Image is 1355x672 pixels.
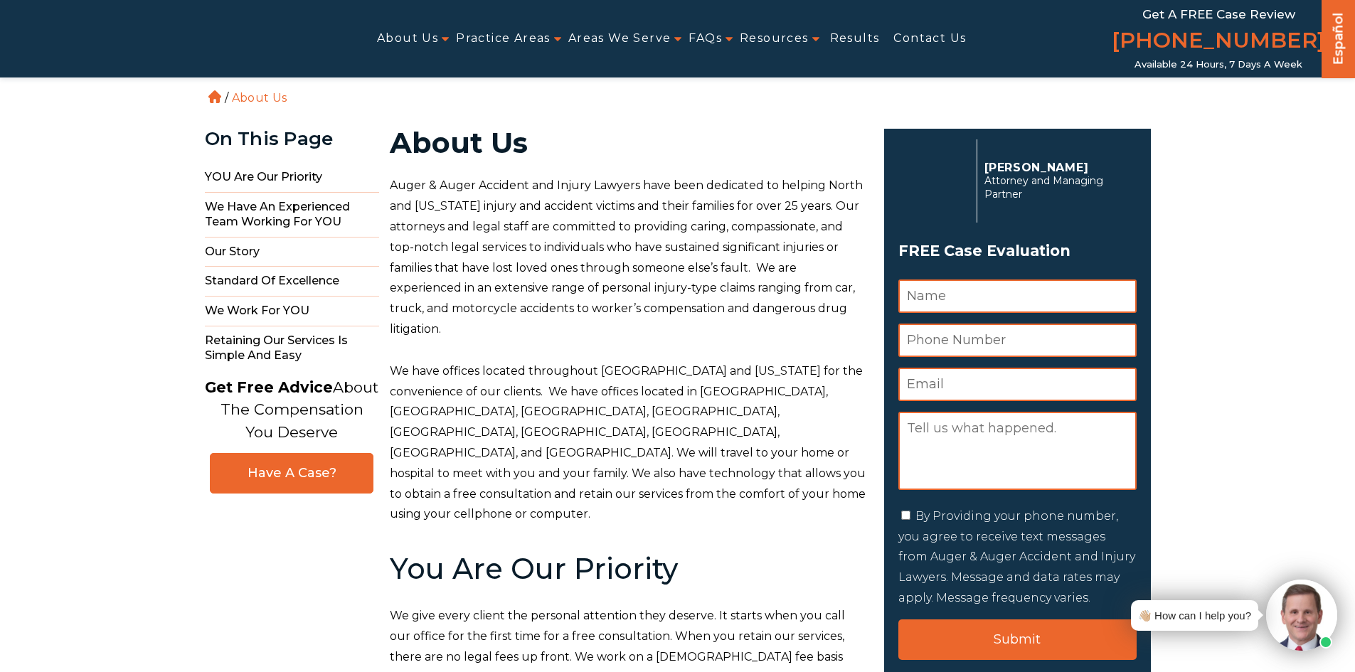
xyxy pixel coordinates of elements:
p: About The Compensation You Deserve [205,376,378,444]
h3: FREE Case Evaluation [898,238,1137,265]
a: Contact Us [893,23,966,55]
img: Herbert Auger [898,145,969,216]
span: Our Story [205,238,379,267]
span: We Have An Experienced Team Working For YOU [205,193,379,238]
span: We Work For YOU [205,297,379,326]
strong: Get Free Advice [205,378,333,396]
span: Retaining Our Services Is Simple and Easy [205,326,379,370]
span: Available 24 Hours, 7 Days a Week [1135,59,1302,70]
a: Areas We Serve [568,23,671,55]
img: Auger & Auger Accident and Injury Lawyers Logo [9,22,231,56]
input: Submit [898,619,1137,660]
input: Name [898,279,1137,313]
a: [PHONE_NUMBER] [1112,25,1325,59]
span: Auger & Auger Accident and Injury Lawyers have been dedicated to helping North and [US_STATE] inj... [390,178,863,336]
a: Home [208,90,221,103]
a: About Us [377,23,438,55]
div: 👋🏼 How can I help you? [1138,606,1251,625]
label: By Providing your phone number, you agree to receive text messages from Auger & Auger Accident an... [898,509,1135,604]
b: You Are Our Priority [390,551,678,586]
span: Standard of Excellence [205,267,379,297]
a: FAQs [689,23,722,55]
span: We have offices located throughout [GEOGRAPHIC_DATA] and [US_STATE] for the convenience of our cl... [390,364,866,521]
a: Have A Case? [210,453,373,494]
input: Email [898,368,1137,401]
p: [PERSON_NAME] [984,161,1129,174]
a: Resources [740,23,809,55]
span: Have A Case? [225,465,358,481]
span: Get a FREE Case Review [1142,7,1295,21]
input: Phone Number [898,324,1137,357]
h1: About Us [390,129,867,157]
span: Attorney and Managing Partner [984,174,1129,201]
img: Intaker widget Avatar [1266,580,1337,651]
a: Practice Areas [456,23,551,55]
li: About Us [228,91,290,105]
span: YOU Are Our Priority [205,163,379,193]
div: On This Page [205,129,379,149]
a: Results [830,23,880,55]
